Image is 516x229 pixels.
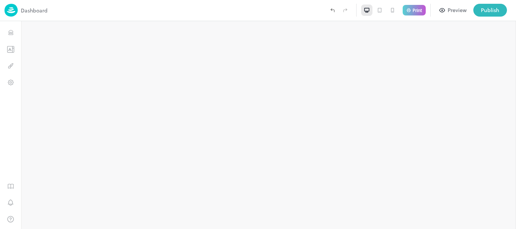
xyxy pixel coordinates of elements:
[448,6,467,14] div: Preview
[339,4,352,17] label: Redo (Ctrl + Y)
[481,6,499,14] div: Publish
[412,8,422,12] p: Print
[5,4,18,17] img: logo-86c26b7e.jpg
[435,4,471,17] button: Preview
[326,4,339,17] label: Undo (Ctrl + Z)
[473,4,507,17] button: Publish
[21,6,48,14] p: Dashboard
